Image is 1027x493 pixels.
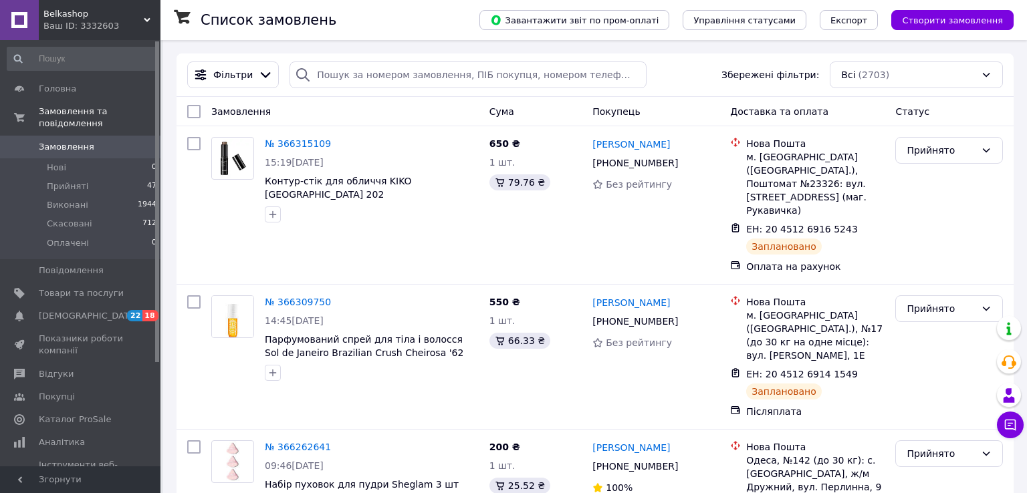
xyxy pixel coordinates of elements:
[142,310,158,321] span: 18
[265,334,463,371] a: Парфумований спрей для тіла і волосся Sol de Janeiro Brazilian Crush Cheirosa '62 Perfume Mist 30 ml
[127,310,142,321] span: 22
[841,68,855,81] span: Всі
[489,315,516,326] span: 1 шт.
[721,68,819,81] span: Збережені фільтри:
[489,138,520,149] span: 650 ₴
[39,287,124,299] span: Товари та послуги
[47,218,92,230] span: Скасовані
[606,179,672,190] span: Без рейтингу
[606,337,672,348] span: Без рейтингу
[746,260,885,273] div: Оплата на рахунок
[47,237,89,249] span: Оплачені
[7,47,158,71] input: Пошук
[152,237,156,249] span: 0
[39,333,124,357] span: Показники роботи компанії
[211,137,254,180] a: Фото товару
[746,369,858,379] span: ЕН: 20 4512 6914 1549
[489,297,520,307] span: 550 ₴
[265,176,412,200] a: Контур-стік для обличчя KIKO [GEOGRAPHIC_DATA] 202
[746,137,885,150] div: Нова Пошта
[265,460,324,471] span: 09:46[DATE]
[730,106,828,117] span: Доставка та оплата
[902,15,1003,25] span: Створити замовлення
[479,10,669,30] button: Завантажити звіт по пром-оплаті
[211,295,254,338] a: Фото товару
[592,138,670,151] a: [PERSON_NAME]
[746,238,822,255] div: Заплановано
[830,15,868,25] span: Експорт
[693,15,796,25] span: Управління статусами
[907,143,976,158] div: Прийнято
[138,199,156,211] span: 1944
[592,296,670,309] a: [PERSON_NAME]
[39,391,75,403] span: Покупці
[216,441,249,482] img: Фото товару
[490,14,659,26] span: Завантажити звіт по пром-оплаті
[489,442,520,452] span: 200 ₴
[39,310,138,322] span: [DEMOGRAPHIC_DATA]
[489,157,516,168] span: 1 шт.
[212,296,253,337] img: Фото товару
[746,295,885,309] div: Нова Пошта
[746,383,822,399] div: Заплановано
[39,141,94,153] span: Замовлення
[39,368,74,380] span: Відгуки
[997,412,1024,438] button: Чат з покупцем
[859,69,890,80] span: (2703)
[746,309,885,362] div: м. [GEOGRAPHIC_DATA] ([GEOGRAPHIC_DATA].), №17 (до 30 кг на одне місце): вул. [PERSON_NAME], 1Е
[265,297,331,307] a: № 366309750
[746,440,885,454] div: Нова Пошта
[891,10,1014,30] button: Створити замовлення
[489,460,516,471] span: 1 шт.
[39,106,160,130] span: Замовлення та повідомлення
[47,180,88,192] span: Прийняті
[47,199,88,211] span: Виконані
[265,479,459,490] a: Набір пуховок для пудри Sheglam 3 шт
[39,265,104,277] span: Повідомлення
[489,333,550,349] div: 66.33 ₴
[147,180,156,192] span: 47
[606,482,633,493] span: 100%
[43,8,144,20] span: Belkashop
[39,83,76,95] span: Головна
[211,106,271,117] span: Замовлення
[592,106,640,117] span: Покупець
[290,61,646,88] input: Пошук за номером замовлення, ПІБ покупця, номером телефону, Email, номером накладної
[683,10,806,30] button: Управління статусами
[47,162,66,174] span: Нові
[201,12,336,28] h1: Список замовлень
[211,440,254,483] a: Фото товару
[265,442,331,452] a: № 366262641
[43,20,160,32] div: Ваш ID: 3332603
[820,10,879,30] button: Експорт
[213,68,253,81] span: Фільтри
[39,459,124,483] span: Інструменти веб-майстра та SEO
[895,106,929,117] span: Статус
[746,405,885,418] div: Післяплата
[489,106,514,117] span: Cума
[39,414,111,426] span: Каталог ProSale
[142,218,156,230] span: 712
[592,441,670,454] a: [PERSON_NAME]
[907,446,976,461] div: Прийнято
[590,312,681,331] div: [PHONE_NUMBER]
[152,162,156,174] span: 0
[746,150,885,217] div: м. [GEOGRAPHIC_DATA] ([GEOGRAPHIC_DATA].), Поштомат №23326: вул. [STREET_ADDRESS] (маг. Рукавичка)
[265,157,324,168] span: 15:19[DATE]
[489,174,550,190] div: 79.76 ₴
[212,139,253,178] img: Фото товару
[590,457,681,476] div: [PHONE_NUMBER]
[39,436,85,448] span: Аналітика
[878,14,1014,25] a: Створити замовлення
[590,154,681,172] div: [PHONE_NUMBER]
[907,301,976,316] div: Прийнято
[265,315,324,326] span: 14:45[DATE]
[265,138,331,149] a: № 366315109
[746,224,858,234] span: ЕН: 20 4512 6916 5243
